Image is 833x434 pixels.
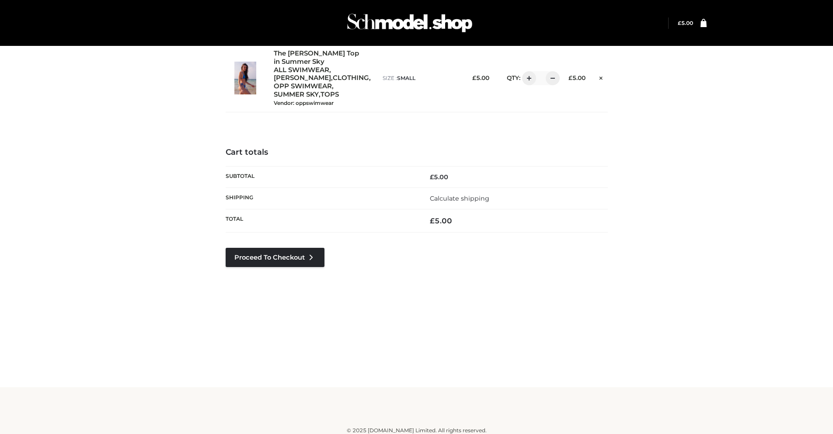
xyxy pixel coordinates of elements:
span: £ [472,74,476,81]
a: CLOTHING [333,74,369,82]
bdi: 5.00 [430,173,448,181]
span: £ [430,173,434,181]
a: Proceed to Checkout [226,248,324,267]
bdi: 5.00 [472,74,489,81]
th: Subtotal [226,166,417,187]
bdi: 5.00 [678,20,693,26]
span: £ [568,74,572,81]
div: QTY: [498,71,554,85]
a: ALL SWIMWEAR [274,66,329,74]
a: Calculate shipping [430,194,489,202]
a: TOPS [321,90,339,99]
p: size : [383,74,457,82]
div: , , , , , [274,49,374,107]
span: £ [430,216,435,225]
th: Total [226,209,417,233]
img: Schmodel Admin 964 [344,6,475,40]
th: Shipping [226,188,417,209]
small: Vendor: oppswimwear [274,100,334,106]
span: £ [678,20,681,26]
a: OPP SWIMWEAR [274,82,332,90]
a: SUMMER SKY [274,90,319,99]
span: SMALL [397,75,415,81]
a: The [PERSON_NAME] Top in Summer Sky [274,49,364,66]
bdi: 5.00 [568,74,586,81]
a: [PERSON_NAME] [274,74,331,82]
h4: Cart totals [226,148,608,157]
a: Remove this item [594,71,607,83]
a: £5.00 [678,20,693,26]
bdi: 5.00 [430,216,452,225]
